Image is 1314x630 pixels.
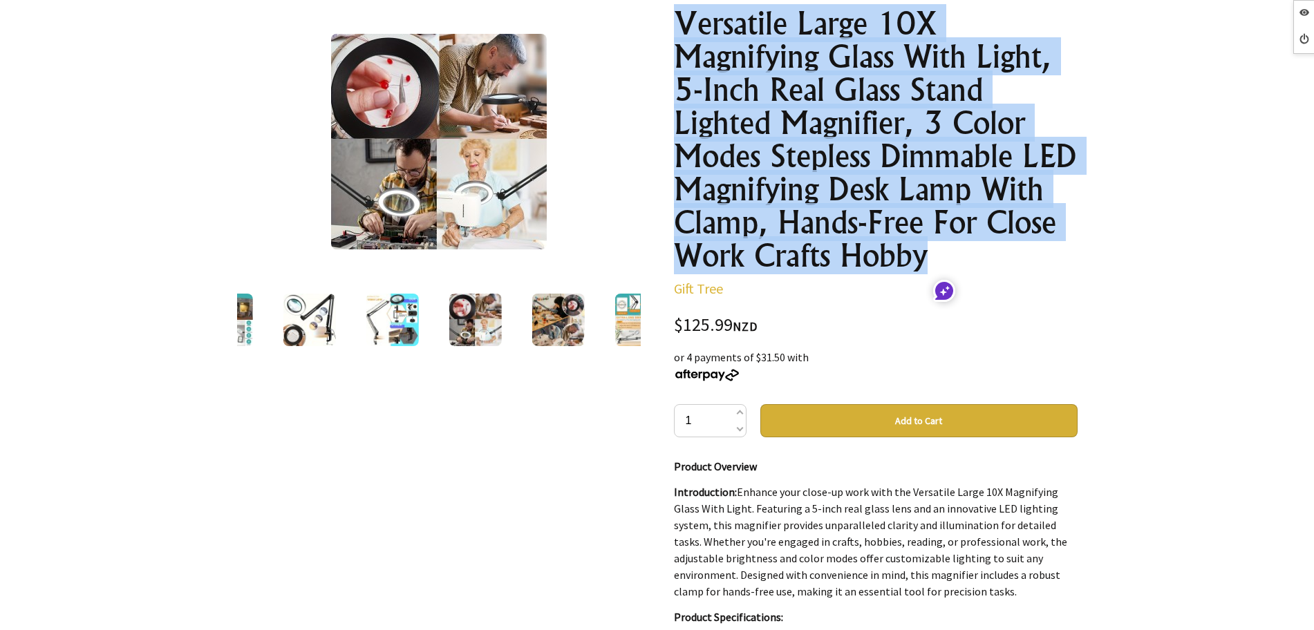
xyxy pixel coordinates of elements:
img: Versatile Large 10X Magnifying Glass With Light, 5-Inch Real Glass Stand Lighted Magnifier, 3 Col... [532,294,584,346]
div: or 4 payments of $31.50 with [674,349,1078,382]
button: Add to Cart [760,404,1078,437]
strong: Product Specifications: [674,610,783,624]
img: Versatile Large 10X Magnifying Glass With Light, 5-Inch Real Glass Stand Lighted Magnifier, 3 Col... [283,294,335,346]
h1: Versatile Large 10X Magnifying Glass With Light, 5-Inch Real Glass Stand Lighted Magnifier, 3 Col... [674,7,1078,272]
p: Enhance your close-up work with the Versatile Large 10X Magnifying Glass With Light. Featuring a ... [674,484,1078,600]
img: Versatile Large 10X Magnifying Glass With Light, 5-Inch Real Glass Stand Lighted Magnifier, 3 Col... [331,34,547,249]
img: Versatile Large 10X Magnifying Glass With Light, 5-Inch Real Glass Stand Lighted Magnifier, 3 Col... [449,294,501,346]
img: Versatile Large 10X Magnifying Glass With Light, 5-Inch Real Glass Stand Lighted Magnifier, 3 Col... [614,294,667,346]
strong: Introduction: [674,485,737,499]
strong: Product Overview [674,459,757,473]
img: Afterpay [674,369,740,381]
span: NZD [733,318,758,334]
img: Versatile Large 10X Magnifying Glass With Light, 5-Inch Real Glass Stand Lighted Magnifier, 3 Col... [366,294,418,346]
div: $125.99 [674,316,1078,335]
a: Gift Tree [674,280,723,297]
img: Versatile Large 10X Magnifying Glass With Light, 5-Inch Real Glass Stand Lighted Magnifier, 3 Col... [200,294,252,346]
